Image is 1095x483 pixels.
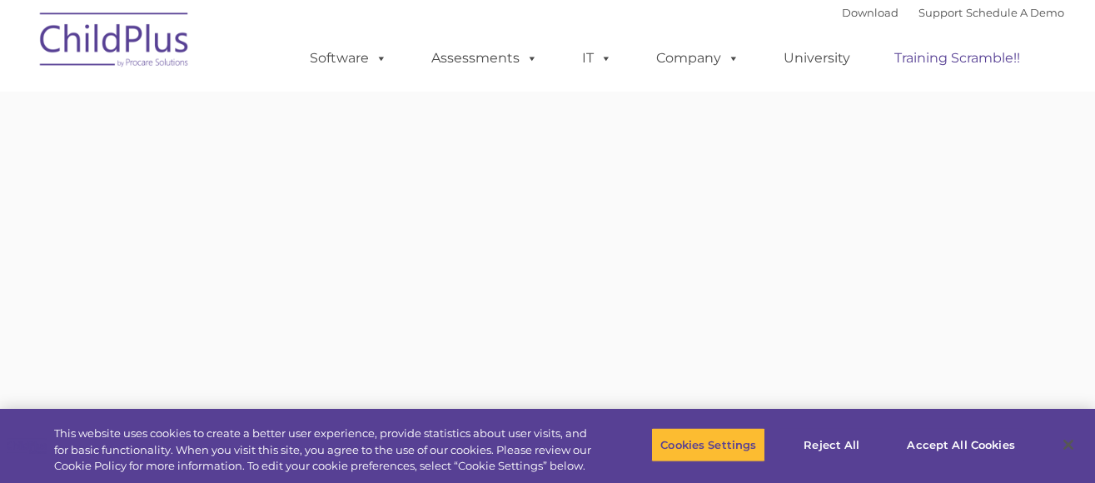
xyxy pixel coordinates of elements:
[878,42,1037,75] a: Training Scramble!!
[918,6,963,19] a: Support
[1050,426,1087,463] button: Close
[779,427,883,462] button: Reject All
[767,42,867,75] a: University
[842,6,1064,19] font: |
[565,42,629,75] a: IT
[32,1,198,84] img: ChildPlus by Procare Solutions
[54,426,602,475] div: This website uses cookies to create a better user experience, provide statistics about user visit...
[415,42,555,75] a: Assessments
[651,427,765,462] button: Cookies Settings
[293,42,404,75] a: Software
[842,6,898,19] a: Download
[898,427,1023,462] button: Accept All Cookies
[640,42,756,75] a: Company
[966,6,1064,19] a: Schedule A Demo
